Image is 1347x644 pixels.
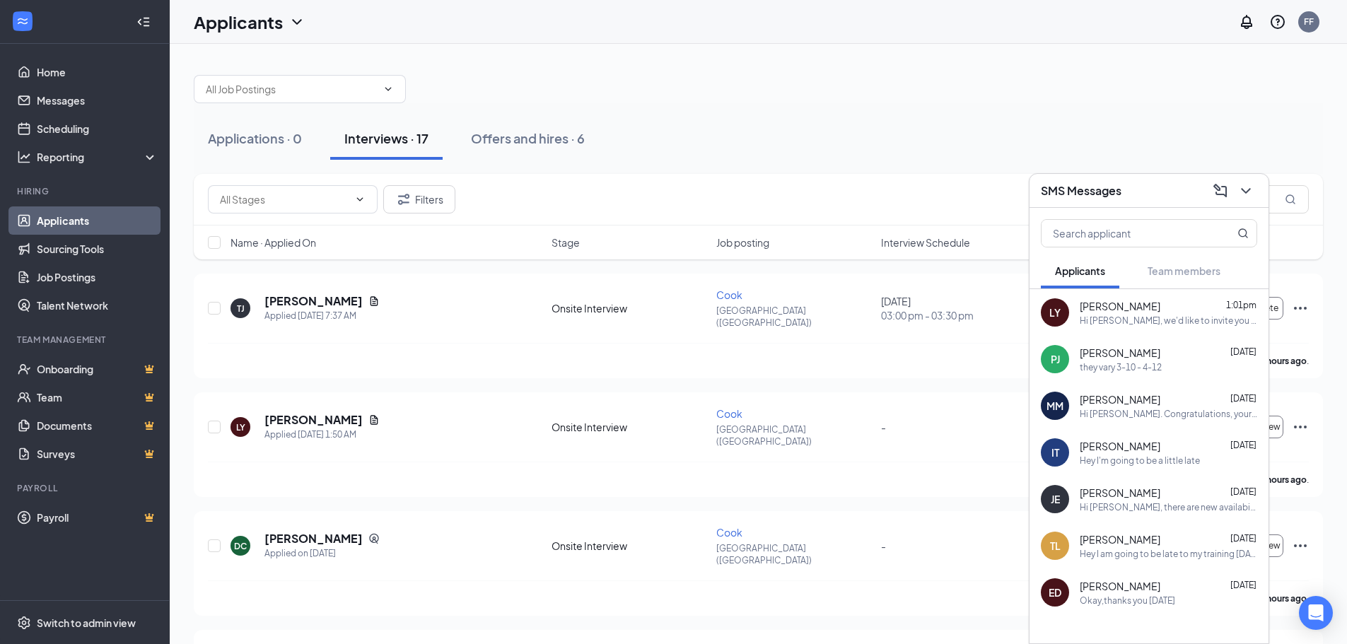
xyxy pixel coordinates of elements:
[37,503,158,532] a: PayrollCrown
[1042,220,1209,247] input: Search applicant
[17,150,31,164] svg: Analysis
[1080,299,1160,313] span: [PERSON_NAME]
[354,194,366,205] svg: ChevronDown
[1050,539,1061,553] div: TL
[368,414,380,426] svg: Document
[716,407,742,420] span: Cook
[236,421,245,433] div: LY
[1269,13,1286,30] svg: QuestionInfo
[881,308,1037,322] span: 03:00 pm - 03:30 pm
[552,301,708,315] div: Onsite Interview
[1237,182,1254,199] svg: ChevronDown
[17,616,31,630] svg: Settings
[383,185,455,213] button: Filter Filters
[552,539,708,553] div: Onsite Interview
[1051,445,1059,459] div: IT
[1046,399,1063,413] div: MM
[37,206,158,235] a: Applicants
[264,293,363,309] h5: [PERSON_NAME]
[716,235,769,250] span: Job posting
[344,129,428,147] div: Interviews · 17
[1299,596,1333,630] div: Open Intercom Messenger
[17,185,155,197] div: Hiring
[881,421,886,433] span: -
[1080,532,1160,546] span: [PERSON_NAME]
[1148,264,1220,277] span: Team members
[1080,315,1257,327] div: Hi [PERSON_NAME], we'd like to invite you to a meeting with [PERSON_NAME]'s Frozen Custard & [PER...
[231,235,316,250] span: Name · Applied On
[1230,440,1256,450] span: [DATE]
[37,383,158,411] a: TeamCrown
[395,191,412,208] svg: Filter
[1080,361,1162,373] div: they vary 3-10 - 4-12
[716,305,873,329] p: [GEOGRAPHIC_DATA] ([GEOGRAPHIC_DATA])
[1230,580,1256,590] span: [DATE]
[264,412,363,428] h5: [PERSON_NAME]
[1255,474,1307,485] b: 13 hours ago
[1051,352,1060,366] div: PJ
[37,115,158,143] a: Scheduling
[136,15,151,29] svg: Collapse
[37,616,136,630] div: Switch to admin view
[1080,486,1160,500] span: [PERSON_NAME]
[1230,393,1256,404] span: [DATE]
[37,235,158,263] a: Sourcing Tools
[264,531,363,546] h5: [PERSON_NAME]
[1080,408,1257,420] div: Hi [PERSON_NAME]. Congratulations, your meeting with [PERSON_NAME]'s Frozen Custard & Steakburger...
[37,86,158,115] a: Messages
[881,235,970,250] span: Interview Schedule
[881,294,1037,322] div: [DATE]
[1080,595,1175,607] div: Okay,thanks you [DATE]
[17,482,155,494] div: Payroll
[368,295,380,307] svg: Document
[37,440,158,468] a: SurveysCrown
[716,288,742,301] span: Cook
[1049,585,1061,599] div: ED
[37,58,158,86] a: Home
[1080,392,1160,406] span: [PERSON_NAME]
[1080,439,1160,453] span: [PERSON_NAME]
[1230,533,1256,544] span: [DATE]
[1292,537,1309,554] svg: Ellipses
[1292,300,1309,317] svg: Ellipses
[37,291,158,320] a: Talent Network
[383,83,394,95] svg: ChevronDown
[1238,13,1255,30] svg: Notifications
[1080,501,1257,513] div: Hi [PERSON_NAME], there are new availabilities for an interview. This is a reminder to schedule y...
[264,546,380,561] div: Applied on [DATE]
[234,540,247,552] div: DC
[264,428,380,442] div: Applied [DATE] 1:50 AM
[881,539,886,552] span: -
[1051,492,1060,506] div: JE
[1230,346,1256,357] span: [DATE]
[1209,180,1232,202] button: ComposeMessage
[208,129,302,147] div: Applications · 0
[1285,194,1296,205] svg: MagnifyingGlass
[206,81,377,97] input: All Job Postings
[1292,418,1309,435] svg: Ellipses
[552,235,580,250] span: Stage
[368,533,380,544] svg: SourcingTools
[1080,579,1160,593] span: [PERSON_NAME]
[37,263,158,291] a: Job Postings
[1080,455,1200,467] div: Hey I'm going to be a little late
[716,526,742,539] span: Cook
[1304,16,1314,28] div: FF
[1237,228,1249,239] svg: MagnifyingGlass
[37,150,158,164] div: Reporting
[1260,356,1307,366] b: 7 hours ago
[1080,548,1257,560] div: Hey I am going to be late to my training [DATE] I am currently stuck in traffic
[1049,305,1061,320] div: LY
[1255,593,1307,604] b: 16 hours ago
[1235,180,1257,202] button: ChevronDown
[1212,182,1229,199] svg: ComposeMessage
[264,309,380,323] div: Applied [DATE] 7:37 AM
[1080,346,1160,360] span: [PERSON_NAME]
[37,355,158,383] a: OnboardingCrown
[471,129,585,147] div: Offers and hires · 6
[552,420,708,434] div: Onsite Interview
[194,10,283,34] h1: Applicants
[288,13,305,30] svg: ChevronDown
[1041,183,1121,199] h3: SMS Messages
[1230,486,1256,497] span: [DATE]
